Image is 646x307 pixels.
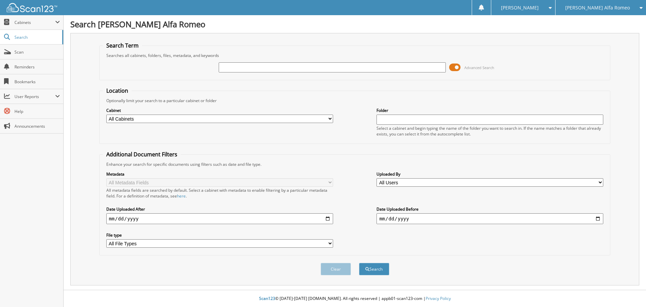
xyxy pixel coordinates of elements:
h1: Search [PERSON_NAME] Alfa Romeo [70,19,639,30]
label: Uploaded By [376,171,603,177]
div: Enhance your search for specific documents using filters such as date and file type. [103,161,607,167]
span: Advanced Search [464,65,494,70]
span: Help [14,109,60,114]
legend: Location [103,87,132,94]
div: Optionally limit your search to a particular cabinet or folder [103,98,607,103]
label: Folder [376,108,603,113]
span: User Reports [14,94,55,99]
label: Date Uploaded Before [376,206,603,212]
button: Search [359,263,389,275]
span: Cabinets [14,20,55,25]
a: here [177,193,186,199]
span: Scan [14,49,60,55]
img: scan123-logo-white.svg [7,3,57,12]
span: [PERSON_NAME] [501,6,539,10]
label: File type [106,232,333,238]
span: Search [14,34,59,40]
span: Bookmarks [14,79,60,85]
div: All metadata fields are searched by default. Select a cabinet with metadata to enable filtering b... [106,187,333,199]
label: Metadata [106,171,333,177]
label: Cabinet [106,108,333,113]
span: Reminders [14,64,60,70]
button: Clear [321,263,351,275]
a: Privacy Policy [426,296,451,301]
input: start [106,213,333,224]
div: © [DATE]-[DATE] [DOMAIN_NAME]. All rights reserved | appb01-scan123-com | [64,290,646,307]
label: Date Uploaded After [106,206,333,212]
span: Announcements [14,123,60,129]
legend: Search Term [103,42,142,49]
div: Searches all cabinets, folders, files, metadata, and keywords [103,53,607,58]
span: [PERSON_NAME] Alfa Romeo [565,6,630,10]
div: Select a cabinet and begin typing the name of the folder you want to search in. If the name match... [376,125,603,137]
input: end [376,213,603,224]
span: Scan123 [259,296,275,301]
legend: Additional Document Filters [103,151,181,158]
